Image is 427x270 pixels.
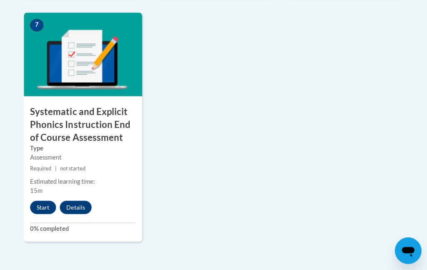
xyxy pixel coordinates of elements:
[30,165,51,171] span: Required
[30,176,136,185] div: Estimated learning time:
[30,186,43,193] span: 15m
[394,237,420,263] iframe: Button to launch messaging window
[60,165,85,171] span: not started
[30,223,136,232] label: 0% completed
[24,105,142,143] h3: Systematic and Explicit Phonics Instruction End of Course Assessment
[30,19,43,31] span: 7
[30,152,136,162] div: Assessment
[55,165,56,171] span: |
[30,143,136,152] label: Type
[60,200,91,213] button: Details
[30,200,56,213] button: Start
[24,12,142,96] img: Course Image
